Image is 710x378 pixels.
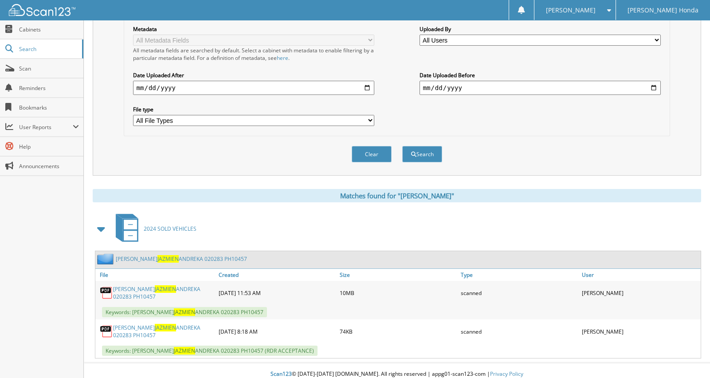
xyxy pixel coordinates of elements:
[155,324,176,331] span: JAZMIEN
[133,71,375,79] label: Date Uploaded After
[216,269,337,281] a: Created
[420,25,661,33] label: Uploaded By
[420,81,661,95] input: end
[402,146,442,162] button: Search
[337,322,459,341] div: 74KB
[174,347,195,354] span: JAZMIEN
[19,26,79,33] span: Cabinets
[157,255,179,263] span: JAZMIEN
[9,4,75,16] img: scan123-logo-white.svg
[490,370,523,378] a: Privacy Policy
[133,106,375,113] label: File type
[19,123,73,131] span: User Reports
[19,45,78,53] span: Search
[628,8,698,13] span: [PERSON_NAME] Honda
[459,322,580,341] div: scanned
[19,104,79,111] span: Bookmarks
[133,47,375,62] div: All metadata fields are searched by default. Select a cabinet with metadata to enable filtering b...
[116,255,247,263] a: [PERSON_NAME]JAZMIENANDREKA 020283 PH10457
[97,253,116,264] img: folder2.png
[19,162,79,170] span: Announcements
[100,286,113,299] img: PDF.png
[93,189,701,202] div: Matches found for "[PERSON_NAME]"
[102,346,318,356] span: Keywords: [PERSON_NAME] ANDREKA 020283 PH10457 (RDR ACCEPTANCE)
[155,285,176,293] span: JAZMIEN
[580,322,701,341] div: [PERSON_NAME]
[459,269,580,281] a: Type
[19,84,79,92] span: Reminders
[110,211,196,246] a: 2024 SOLD VEHICLES
[337,283,459,303] div: 10MB
[337,269,459,281] a: Size
[271,370,292,378] span: Scan123
[216,322,337,341] div: [DATE] 8:18 AM
[144,225,196,232] span: 2024 SOLD VEHICLES
[19,143,79,150] span: Help
[580,283,701,303] div: [PERSON_NAME]
[95,269,216,281] a: File
[216,283,337,303] div: [DATE] 11:53 AM
[666,335,710,378] iframe: Chat Widget
[277,54,288,62] a: here
[113,285,214,300] a: [PERSON_NAME]JAZMIENANDREKA 020283 PH10457
[19,65,79,72] span: Scan
[546,8,596,13] span: [PERSON_NAME]
[113,324,214,339] a: [PERSON_NAME]JAZMIENANDREKA 020283 PH10457
[102,307,267,317] span: Keywords: [PERSON_NAME] ANDREKA 020283 PH10457
[133,81,375,95] input: start
[420,71,661,79] label: Date Uploaded Before
[580,269,701,281] a: User
[133,25,375,33] label: Metadata
[352,146,392,162] button: Clear
[174,308,195,316] span: JAZMIEN
[100,325,113,338] img: PDF.png
[459,283,580,303] div: scanned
